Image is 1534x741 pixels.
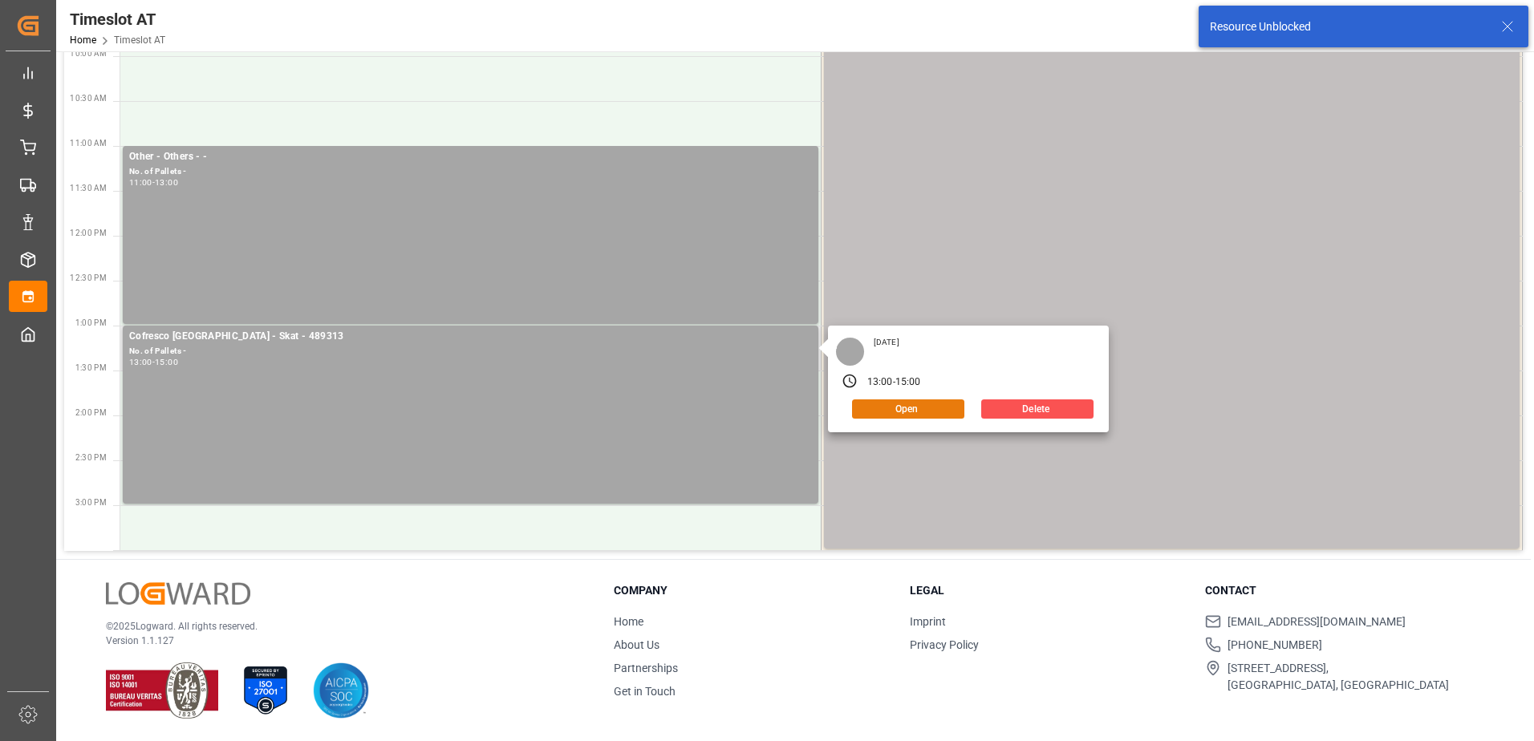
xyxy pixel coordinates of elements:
img: ISO 9001 & ISO 14001 Certification [106,662,218,719]
a: Imprint [910,615,946,628]
a: Partnerships [614,662,678,674]
div: 15:00 [155,358,178,366]
span: 12:30 PM [70,273,107,282]
span: 10:30 AM [70,94,107,103]
span: 1:30 PM [75,363,107,372]
div: 15:00 [895,375,921,390]
button: Open [852,399,964,419]
div: [DATE] [868,337,905,348]
h3: Company [614,582,890,599]
div: - [152,358,155,366]
a: About Us [614,638,659,651]
div: 13:00 [129,358,152,366]
div: Cofresco [GEOGRAPHIC_DATA] - Skat - 489313 [129,329,812,345]
div: 11:00 [129,179,152,186]
span: [EMAIL_ADDRESS][DOMAIN_NAME] [1228,613,1406,630]
a: Privacy Policy [910,638,979,651]
div: - [893,375,895,390]
div: Timeslot AT [70,7,165,31]
span: [STREET_ADDRESS], [GEOGRAPHIC_DATA], [GEOGRAPHIC_DATA] [1228,660,1449,694]
div: No. of Pallets - [129,165,812,179]
span: 1:00 PM [75,318,107,327]
span: 11:30 AM [70,184,107,192]
span: 2:30 PM [75,453,107,462]
a: Home [614,615,643,628]
span: 2:00 PM [75,408,107,417]
span: 12:00 PM [70,229,107,237]
div: Resource Unblocked [1210,18,1486,35]
img: Logward Logo [106,582,250,605]
img: ISO 27001 Certification [237,662,294,719]
p: © 2025 Logward. All rights reserved. [106,619,574,634]
span: 10:00 AM [70,49,107,58]
a: Get in Touch [614,685,676,698]
span: 3:00 PM [75,498,107,507]
div: - [152,179,155,186]
div: Other - Others - - [129,149,812,165]
img: AICPA SOC [313,662,369,719]
div: 13:00 [155,179,178,186]
div: 13:00 [867,375,893,390]
h3: Contact [1205,582,1481,599]
a: Home [70,34,96,46]
div: No. of Pallets - [129,345,812,358]
h3: Legal [910,582,1186,599]
p: Version 1.1.127 [106,634,574,648]
span: 11:00 AM [70,139,107,148]
span: [PHONE_NUMBER] [1228,637,1322,654]
button: Delete [981,399,1094,419]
